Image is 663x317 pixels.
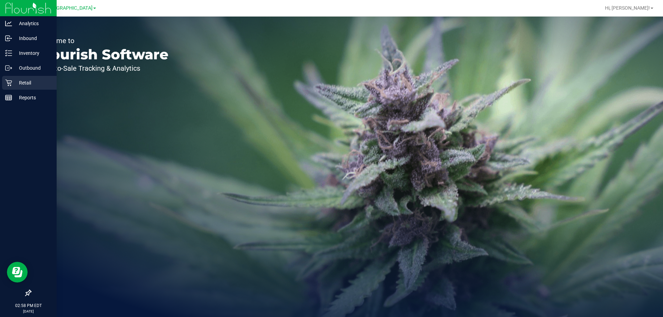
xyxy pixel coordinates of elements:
[37,65,169,72] p: Seed-to-Sale Tracking & Analytics
[5,50,12,57] inline-svg: Inventory
[37,37,169,44] p: Welcome to
[12,49,54,57] p: Inventory
[12,19,54,28] p: Analytics
[7,262,28,283] iframe: Resource center
[12,34,54,42] p: Inbound
[12,93,54,102] p: Reports
[45,5,93,11] span: [GEOGRAPHIC_DATA]
[12,64,54,72] p: Outbound
[3,303,54,309] p: 02:58 PM EDT
[37,48,169,61] p: Flourish Software
[605,5,650,11] span: Hi, [PERSON_NAME]!
[3,309,54,314] p: [DATE]
[5,20,12,27] inline-svg: Analytics
[5,94,12,101] inline-svg: Reports
[5,79,12,86] inline-svg: Retail
[12,79,54,87] p: Retail
[5,65,12,71] inline-svg: Outbound
[5,35,12,42] inline-svg: Inbound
